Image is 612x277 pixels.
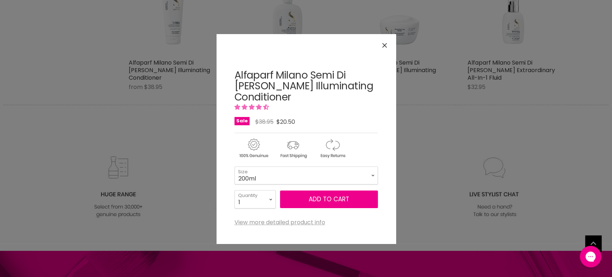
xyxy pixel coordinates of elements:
span: 4.67 stars [234,103,270,111]
img: genuine.gif [234,137,272,159]
span: $38.95 [255,118,274,126]
iframe: Gorgias live chat messenger [576,243,605,270]
button: Add to cart [280,191,378,208]
a: Alfaparf Milano Semi Di [PERSON_NAME] Illuminating Conditioner [234,68,373,104]
button: Close [377,38,392,53]
img: returns.gif [313,137,351,159]
span: Add to cart [309,195,349,203]
a: View more detailed product info [234,219,325,226]
select: Quantity [234,190,276,208]
span: Sale [234,117,250,125]
img: shipping.gif [274,137,312,159]
span: $20.50 [276,118,295,126]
